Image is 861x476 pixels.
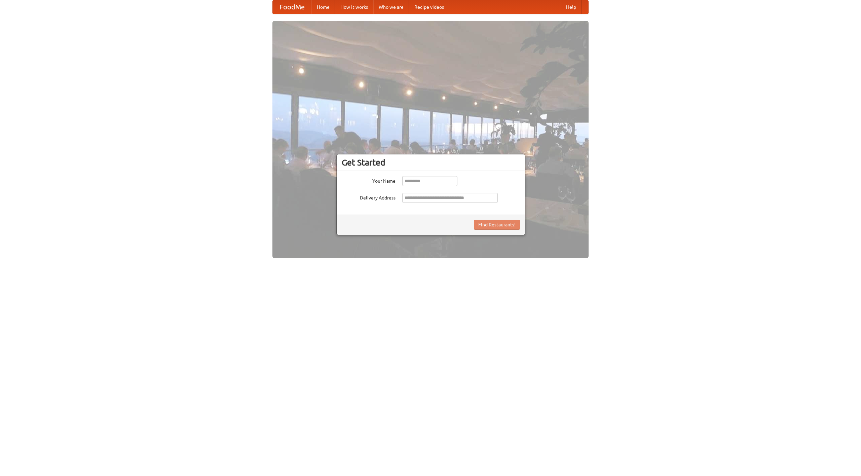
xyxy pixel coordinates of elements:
button: Find Restaurants! [474,220,520,230]
a: Help [561,0,582,14]
label: Your Name [342,176,396,184]
label: Delivery Address [342,193,396,201]
h3: Get Started [342,157,520,168]
a: How it works [335,0,373,14]
a: FoodMe [273,0,311,14]
a: Who we are [373,0,409,14]
a: Recipe videos [409,0,449,14]
a: Home [311,0,335,14]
